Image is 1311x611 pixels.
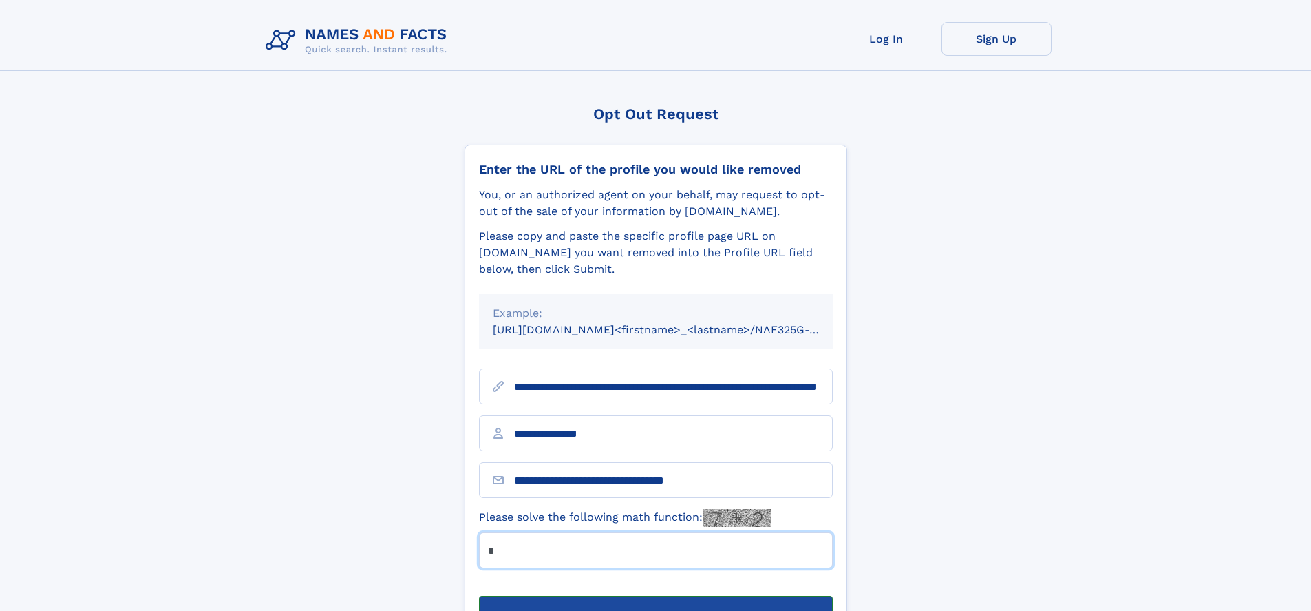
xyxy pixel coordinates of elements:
[493,305,819,322] div: Example:
[479,187,833,220] div: You, or an authorized agent on your behalf, may request to opt-out of the sale of your informatio...
[493,323,859,336] small: [URL][DOMAIN_NAME]<firstname>_<lastname>/NAF325G-xxxxxxxx
[260,22,458,59] img: Logo Names and Facts
[831,22,941,56] a: Log In
[479,162,833,177] div: Enter the URL of the profile you would like removed
[941,22,1052,56] a: Sign Up
[479,509,771,527] label: Please solve the following math function:
[465,105,847,123] div: Opt Out Request
[479,228,833,278] div: Please copy and paste the specific profile page URL on [DOMAIN_NAME] you want removed into the Pr...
